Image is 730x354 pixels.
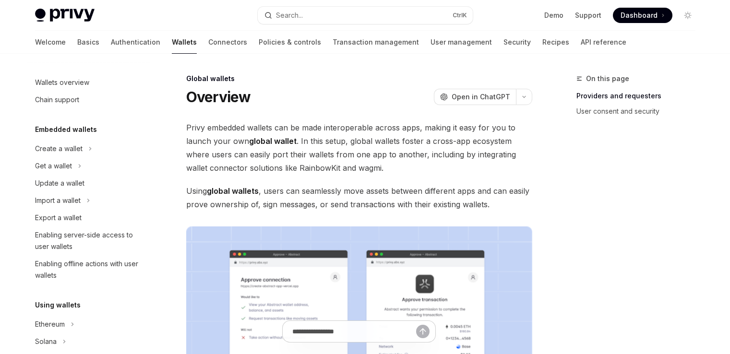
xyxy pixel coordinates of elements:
[35,212,82,224] div: Export a wallet
[258,7,473,24] button: Open search
[586,73,629,84] span: On this page
[576,104,703,119] a: User consent and security
[186,121,532,175] span: Privy embedded wallets can be made interoperable across apps, making it easy for you to launch yo...
[27,74,150,91] a: Wallets overview
[27,140,150,157] button: Toggle Create a wallet section
[276,10,303,21] div: Search...
[27,91,150,108] a: Chain support
[27,316,150,333] button: Toggle Ethereum section
[35,229,144,252] div: Enabling server-side access to user wallets
[333,31,419,54] a: Transaction management
[35,94,79,106] div: Chain support
[27,157,150,175] button: Toggle Get a wallet section
[503,31,531,54] a: Security
[621,11,658,20] span: Dashboard
[35,9,95,22] img: light logo
[249,136,297,146] strong: global wallet
[27,255,150,284] a: Enabling offline actions with user wallets
[186,88,251,106] h1: Overview
[35,177,84,189] div: Update a wallet
[35,336,57,347] div: Solana
[35,319,65,330] div: Ethereum
[35,143,83,154] div: Create a wallet
[613,8,672,23] a: Dashboard
[431,31,492,54] a: User management
[576,88,703,104] a: Providers and requesters
[35,160,72,172] div: Get a wallet
[186,74,532,83] div: Global wallets
[542,31,569,54] a: Recipes
[35,124,97,135] h5: Embedded wallets
[453,12,467,19] span: Ctrl K
[680,8,695,23] button: Toggle dark mode
[208,31,247,54] a: Connectors
[186,184,532,211] span: Using , users can seamlessly move assets between different apps and can easily prove ownership of...
[35,77,89,88] div: Wallets overview
[111,31,160,54] a: Authentication
[27,333,150,350] button: Toggle Solana section
[207,186,259,196] strong: global wallets
[581,31,626,54] a: API reference
[35,258,144,281] div: Enabling offline actions with user wallets
[35,31,66,54] a: Welcome
[259,31,321,54] a: Policies & controls
[27,175,150,192] a: Update a wallet
[77,31,99,54] a: Basics
[575,11,601,20] a: Support
[27,226,150,255] a: Enabling server-side access to user wallets
[35,299,81,311] h5: Using wallets
[544,11,563,20] a: Demo
[452,92,510,102] span: Open in ChatGPT
[434,89,516,105] button: Open in ChatGPT
[172,31,197,54] a: Wallets
[292,321,416,342] input: Ask a question...
[27,209,150,226] a: Export a wallet
[416,325,430,338] button: Send message
[27,192,150,209] button: Toggle Import a wallet section
[35,195,81,206] div: Import a wallet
